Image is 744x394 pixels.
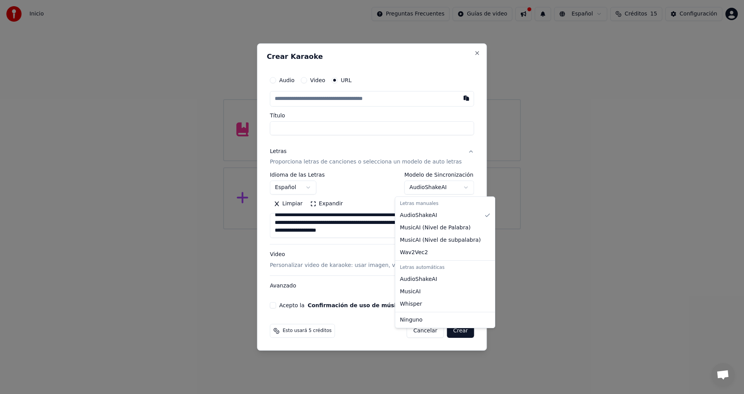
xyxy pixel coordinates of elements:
[400,236,481,244] span: MusicAI ( Nivel de subpalabra )
[400,300,422,308] span: Whisper
[397,262,493,273] div: Letras automáticas
[397,198,493,209] div: Letras manuales
[400,249,428,256] span: Wav2Vec2
[400,316,422,324] span: Ninguno
[400,212,437,219] span: AudioShakeAI
[400,275,437,283] span: AudioShakeAI
[400,288,421,296] span: MusicAI
[400,224,471,232] span: MusicAI ( Nivel de Palabra )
